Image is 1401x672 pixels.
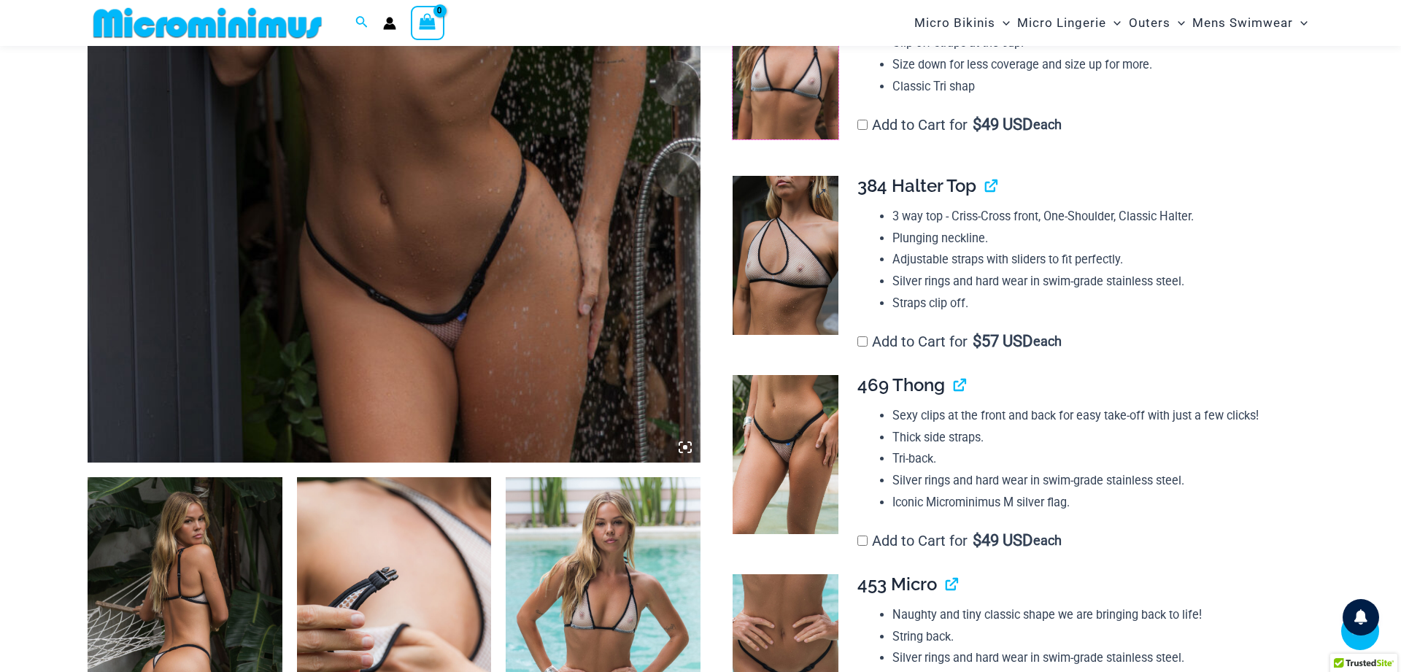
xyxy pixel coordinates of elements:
span: Micro Lingerie [1017,4,1106,42]
a: Search icon link [355,14,368,32]
span: each [1033,334,1062,349]
img: MM SHOP LOGO FLAT [88,7,328,39]
a: Mens SwimwearMenu ToggleMenu Toggle [1189,4,1311,42]
li: Silver rings and hard wear in swim-grade stainless steel. [892,470,1301,492]
img: Trade Winds Ivory/Ink 469 Thong [733,375,838,534]
input: Add to Cart for$49 USD each [857,536,868,546]
a: Micro LingerieMenu ToggleMenu Toggle [1014,4,1124,42]
a: Micro BikinisMenu ToggleMenu Toggle [911,4,1014,42]
li: Naughty and tiny classic shape we are bringing back to life! [892,604,1301,626]
li: Silver rings and hard wear in swim-grade stainless steel. [892,647,1301,669]
img: Trade Winds Ivory/Ink 384 Top [733,176,838,335]
li: Straps clip off. [892,293,1301,314]
li: Plunging neckline. [892,228,1301,250]
li: Silver rings and hard wear in swim-grade stainless steel. [892,271,1301,293]
label: Add to Cart for [857,116,1062,134]
span: 384 Halter Top [857,175,976,196]
span: Menu Toggle [995,4,1010,42]
a: Account icon link [383,17,396,30]
span: $ [973,332,981,350]
span: 49 USD [973,533,1033,548]
span: Menu Toggle [1106,4,1121,42]
span: 469 Thong [857,374,945,395]
li: String back. [892,626,1301,648]
span: $ [973,115,981,134]
span: Outers [1129,4,1170,42]
span: each [1033,117,1062,132]
span: $ [973,531,981,549]
span: Menu Toggle [1170,4,1185,42]
span: 453 Micro [857,573,937,595]
span: Micro Bikinis [914,4,995,42]
li: Size down for less coverage and size up for more. [892,54,1301,76]
li: Adjustable straps with sliders to fit perfectly. [892,249,1301,271]
span: 49 USD [973,117,1033,132]
label: Add to Cart for [857,333,1062,350]
input: Add to Cart for$57 USD each [857,336,868,347]
span: each [1033,533,1062,548]
input: Add to Cart for$49 USD each [857,120,868,130]
li: Classic Tri shap [892,76,1301,98]
span: Mens Swimwear [1192,4,1293,42]
span: 57 USD [973,334,1033,349]
li: Sexy clips at the front and back for easy take-off with just a few clicks! [892,405,1301,427]
label: Add to Cart for [857,532,1062,549]
nav: Site Navigation [908,2,1313,44]
a: OutersMenu ToggleMenu Toggle [1125,4,1189,42]
span: Menu Toggle [1293,4,1308,42]
li: Iconic Microminimus M silver flag. [892,492,1301,514]
a: View Shopping Cart, empty [411,6,444,39]
li: 3 way top - Criss-Cross front, One-Shoulder, Classic Halter. [892,206,1301,228]
li: Thick side straps. [892,427,1301,449]
li: Tri-back. [892,448,1301,470]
